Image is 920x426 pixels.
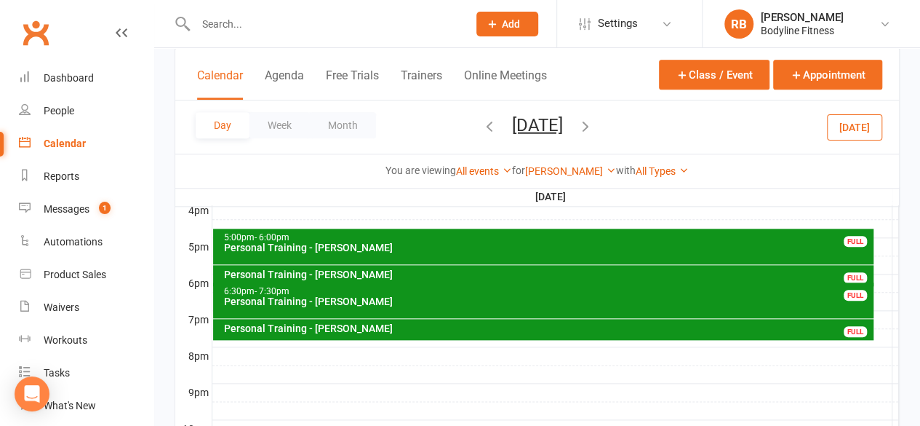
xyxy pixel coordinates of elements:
[401,68,442,100] button: Trainers
[15,376,49,411] div: Open Intercom Messenger
[827,114,882,140] button: [DATE]
[464,68,547,100] button: Online Meetings
[19,259,153,291] a: Product Sales
[44,72,94,84] div: Dashboard
[44,301,79,313] div: Waivers
[19,160,153,193] a: Reports
[636,165,689,177] a: All Types
[19,193,153,226] a: Messages 1
[44,367,70,379] div: Tasks
[761,11,844,24] div: [PERSON_NAME]
[223,269,871,280] div: Personal Training - [PERSON_NAME]
[265,68,304,100] button: Agenda
[223,233,871,242] div: 5:00pm
[844,272,867,283] div: FULL
[19,324,153,357] a: Workouts
[310,112,376,138] button: Month
[761,24,844,37] div: Bodyline Fitness
[502,18,520,30] span: Add
[19,357,153,390] a: Tasks
[844,290,867,301] div: FULL
[476,12,538,36] button: Add
[175,347,212,365] th: 8pm
[659,60,769,90] button: Class / Event
[44,269,106,280] div: Product Sales
[773,60,882,90] button: Appointment
[326,68,379,100] button: Free Trials
[724,9,753,39] div: RB
[175,274,212,292] th: 6pm
[44,105,74,117] div: People
[191,14,458,34] input: Search...
[255,232,289,242] span: - 6:00pm
[196,112,249,138] button: Day
[19,62,153,95] a: Dashboard
[44,138,86,149] div: Calendar
[223,323,871,334] div: Personal Training - [PERSON_NAME]
[175,201,212,219] th: 4pm
[197,68,243,100] button: Calendar
[175,310,212,328] th: 7pm
[525,165,616,177] a: [PERSON_NAME]
[456,165,512,177] a: All events
[19,95,153,127] a: People
[175,237,212,256] th: 5pm
[44,236,103,248] div: Automations
[44,203,89,215] div: Messages
[249,112,310,138] button: Week
[223,296,871,307] div: Personal Training - [PERSON_NAME]
[844,326,867,337] div: FULL
[44,334,87,346] div: Workouts
[17,15,54,51] a: Clubworx
[175,383,212,401] th: 9pm
[844,236,867,247] div: FULL
[19,390,153,422] a: What's New
[512,165,525,176] strong: for
[212,188,892,206] th: [DATE]
[385,165,456,176] strong: You are viewing
[19,291,153,324] a: Waivers
[19,127,153,160] a: Calendar
[255,286,289,296] span: - 7:30pm
[44,170,79,182] div: Reports
[223,242,871,253] div: Personal Training - [PERSON_NAME]
[99,202,111,214] span: 1
[512,114,563,135] button: [DATE]
[223,287,871,296] div: 6:30pm
[598,7,638,40] span: Settings
[616,165,636,176] strong: with
[44,400,96,411] div: What's New
[19,226,153,259] a: Automations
